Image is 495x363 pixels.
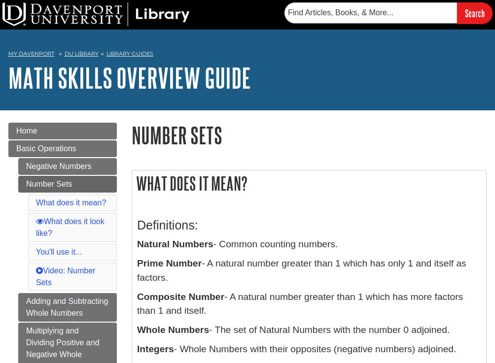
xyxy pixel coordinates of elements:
h2: What does it mean? [132,170,486,197]
p: - A natural number greater than 1 which has only 1 and itself as factors. [137,257,481,285]
p: - Whole Numbers with their opposites (negative numbers) adjoined. [137,342,481,357]
a: Negative Numbers [18,158,117,175]
a: Math Skills Overview Guide [8,63,251,93]
b: Whole Numbers [137,325,209,335]
b: Composite Number [137,292,224,302]
b: Integers [137,344,174,354]
nav: breadcrumb [8,47,487,63]
p: - A natural number greater than 1 which has more factors than 1 and itself. [137,290,481,319]
h3: Definitions: [137,218,481,232]
a: You'll use it... [36,248,82,256]
p: - Common counting numbers. [137,237,481,252]
a: My Davenport [8,50,54,58]
b: Natural Numbers [137,239,213,249]
form: Searches DU Library's articles, books, and more [284,2,493,24]
span: Home [16,127,37,135]
a: Home [8,123,117,139]
a: Library Guides [106,50,153,57]
input: Search [457,2,493,24]
a: Adding and Subtracting Whole Numbers [18,293,117,322]
a: Basic Operations [8,140,117,157]
a: Video: Number Sets [36,266,95,287]
span: Basic Operations [16,144,76,153]
a: What does it look like? [36,217,105,237]
img: DU Library [2,2,190,26]
b: Prime Number [137,258,202,268]
a: DU Library [65,50,99,57]
input: Find Articles, Books, & More... [284,2,457,23]
a: What does it mean? [36,198,106,207]
h1: Number Sets [132,123,487,148]
a: Number Sets [18,176,117,193]
p: - The set of Natural Numbers with the number 0 adjoined. [137,323,481,337]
